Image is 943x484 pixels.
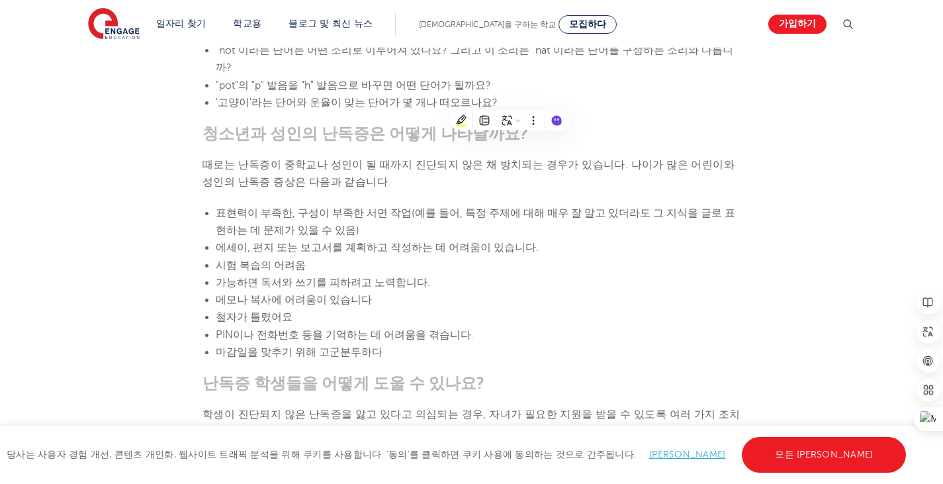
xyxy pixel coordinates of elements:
font: 가능하면 독서와 쓰기를 피하려고 노력합니다. [216,277,430,289]
font: 학생이 진단되지 않은 난독증을 앓고 있다고 의심되는 경우, 자녀가 필요한 지원을 받을 수 있도록 여러 가지 조치를 취할 수 있습니다. 학교의 담임 교사, 난독증 아동을 지도한... [202,409,741,456]
a: 블로그 및 최신 뉴스 [289,19,373,28]
font: 모집하다 [569,19,606,29]
a: 학교용 [233,19,261,28]
img: 교육 참여 [88,8,140,41]
font: 청소년과 성인의 난독증은 어떻게 나타날까요? [202,124,528,143]
font: 에세이, 편지 또는 보고서를 계획하고 작성하는 데 어려움이 있습니다. [216,242,539,254]
font: 난독증 학생들을 어떻게 도울 수 있나요? [202,374,484,393]
a: 가입하기 [768,15,827,34]
font: 가입하기 [779,19,816,29]
a: 일자리 찾기 [156,19,206,28]
font: 당사는 사용자 경험 개선, 콘텐츠 개인화, 웹사이트 트래픽 분석을 위해 쿠키를 사용합니다. '동의'를 클릭하면 쿠키 사용에 동의하는 것으로 간주됩니다. [7,450,636,460]
font: "pot"의 "p" 발음을 "h" 발음으로 바꾸면 어떤 단어가 될까요? [216,79,491,91]
font: PIN이나 전화번호 등을 기억하는 데 어려움을 겪습니다. [216,329,474,341]
a: 모집하다 [559,15,617,34]
a: [PERSON_NAME] [649,450,725,460]
a: 모든 [PERSON_NAME] [742,437,906,473]
font: 철자가 틀렸어요 [216,311,292,323]
font: 때로는 난독증이 중학교나 성인이 될 때까지 진단되지 않은 채 방치되는 경우가 있습니다. 나이가 많은 어린이와 성인의 난독증 증상은 다음과 같습니다. [202,159,735,188]
font: [DEMOGRAPHIC_DATA]을 구하는 학교 [419,20,556,29]
font: '고양이'라는 단어와 운율이 맞는 단어가 몇 개나 떠오르나요? [216,97,498,109]
font: 표현력이 부족한, 구성이 부족한 서면 작업(예를 들어, 특정 주제에 대해 매우 잘 알고 있더라도 그 지식을 글로 표현하는 데 문제가 있을 수 있음) [216,207,735,236]
font: 모든 [PERSON_NAME] [775,450,873,460]
font: 메모나 복사에 어려움이 있습니다 [216,294,372,306]
font: 마감일을 맞추기 위해 고군분투하다 [216,346,382,358]
font: 시험 복습의 어려움 [216,260,306,271]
